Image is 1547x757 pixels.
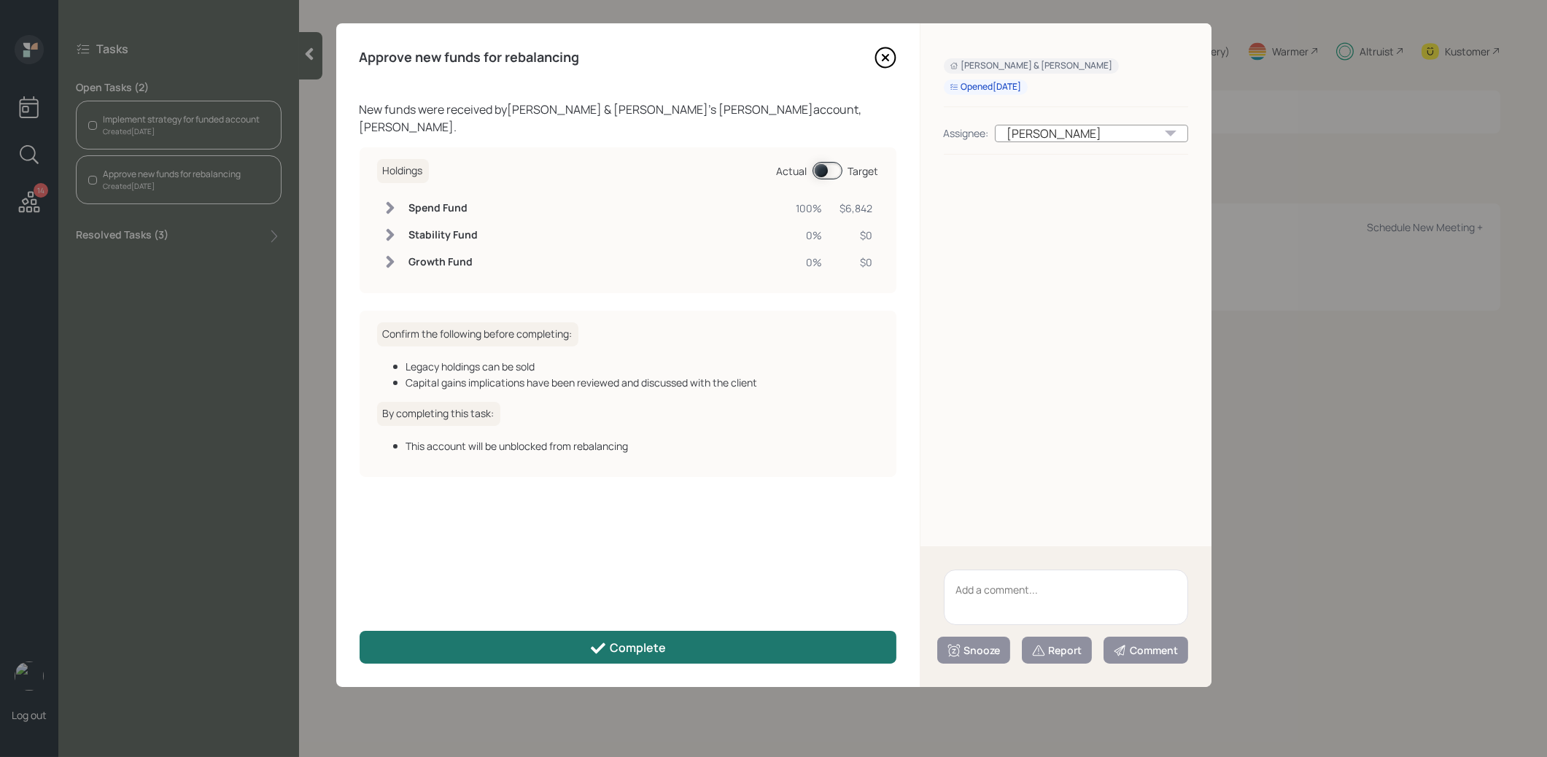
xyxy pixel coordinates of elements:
h6: Stability Fund [409,229,478,241]
div: Snooze [947,643,1001,658]
div: [PERSON_NAME] [995,125,1188,142]
div: [PERSON_NAME] & [PERSON_NAME] [950,60,1113,72]
h4: Approve new funds for rebalancing [360,50,580,66]
h6: Confirm the following before completing: [377,322,578,346]
div: Capital gains implications have been reviewed and discussed with the client [406,375,879,390]
div: 0% [796,228,823,243]
h6: Growth Fund [409,256,478,268]
h6: Spend Fund [409,202,478,214]
div: Comment [1113,643,1179,658]
div: 0% [796,255,823,270]
h6: Holdings [377,159,429,183]
div: Legacy holdings can be sold [406,359,879,374]
div: 100% [796,201,823,216]
button: Report [1022,637,1092,664]
div: Target [848,163,879,179]
h6: By completing this task: [377,402,500,426]
div: Actual [777,163,807,179]
div: This account will be unblocked from rebalancing [406,438,879,454]
div: $0 [840,255,873,270]
div: Opened [DATE] [950,81,1022,93]
button: Comment [1104,637,1188,664]
div: Assignee: [944,125,989,141]
div: $0 [840,228,873,243]
button: Snooze [937,637,1010,664]
div: Complete [589,640,666,657]
div: New funds were received by [PERSON_NAME] & [PERSON_NAME] 's [PERSON_NAME] account, [PERSON_NAME] . [360,101,896,136]
div: $6,842 [840,201,873,216]
div: Report [1031,643,1082,658]
button: Complete [360,631,896,664]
